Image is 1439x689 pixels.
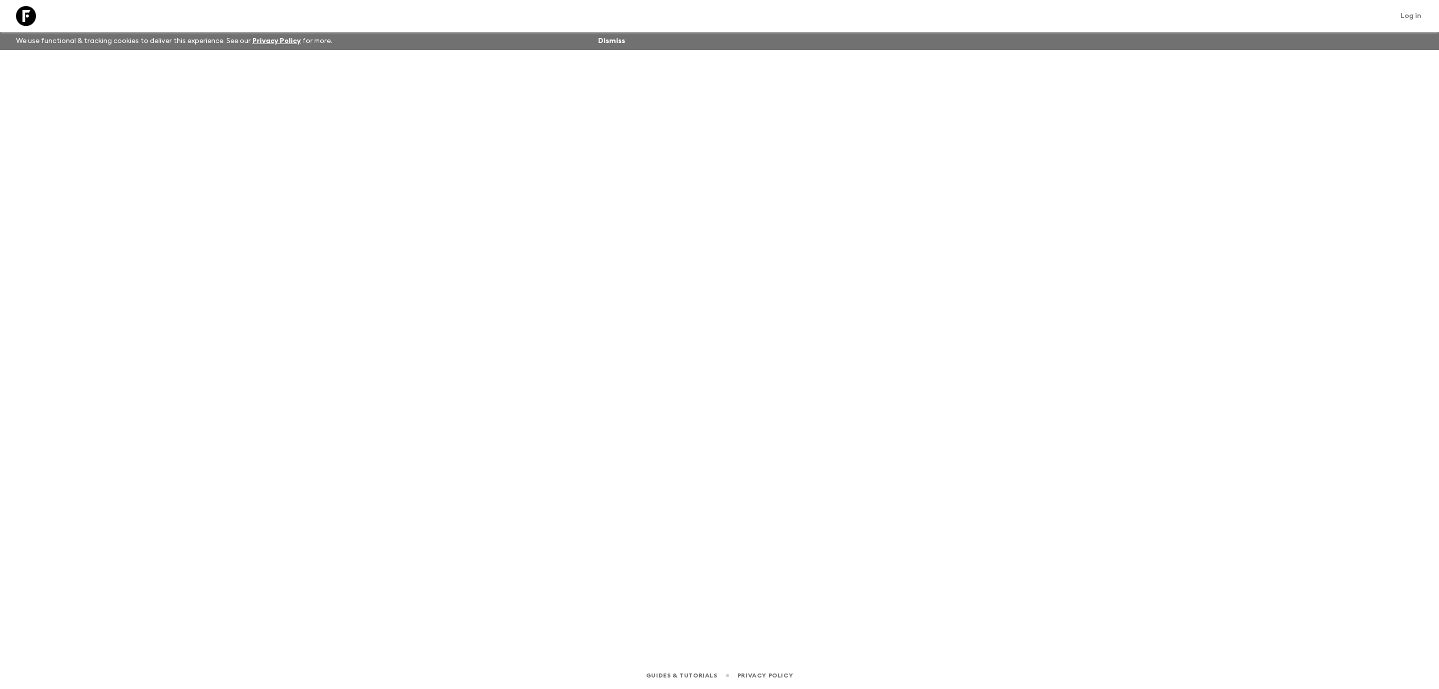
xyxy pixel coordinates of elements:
[1395,9,1427,23] a: Log in
[646,670,718,681] a: Guides & Tutorials
[737,670,793,681] a: Privacy Policy
[596,34,628,48] button: Dismiss
[12,32,336,50] p: We use functional & tracking cookies to deliver this experience. See our for more.
[252,37,301,44] a: Privacy Policy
